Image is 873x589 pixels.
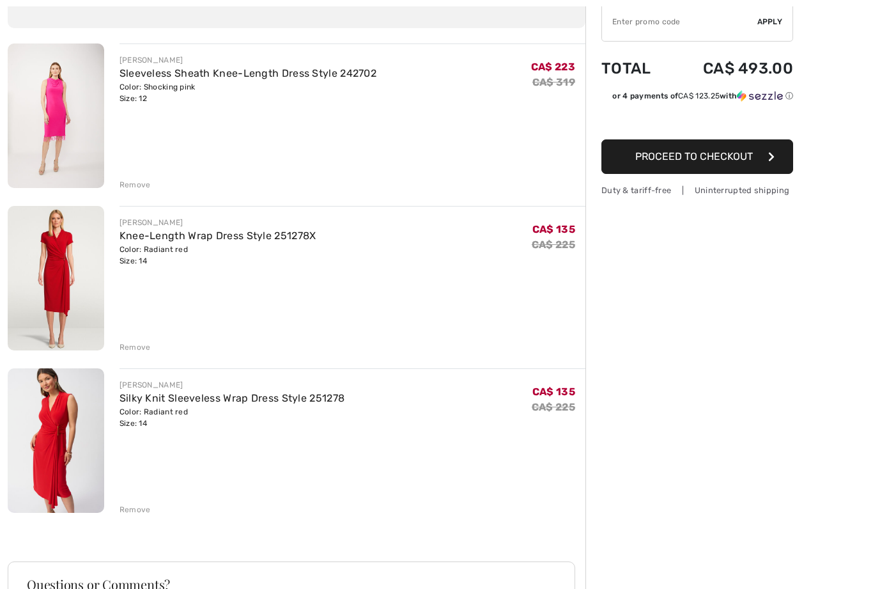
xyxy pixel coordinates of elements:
span: CA$ 135 [532,386,575,398]
a: Silky Knit Sleeveless Wrap Dress Style 251278 [120,392,345,404]
div: or 4 payments of with [612,90,793,102]
s: CA$ 225 [532,401,575,413]
div: Color: Radiant red Size: 14 [120,244,316,267]
div: or 4 payments ofCA$ 123.25withSezzle Click to learn more about Sezzle [601,90,793,106]
div: Remove [120,179,151,191]
iframe: PayPal-paypal [601,106,793,135]
td: Total [601,47,669,90]
img: Sezzle [737,90,783,102]
div: [PERSON_NAME] [120,379,345,391]
span: CA$ 223 [531,61,575,73]
a: Knee-Length Wrap Dress Style 251278X [120,230,316,242]
button: Proceed to Checkout [601,139,793,174]
s: CA$ 225 [532,239,575,251]
div: Remove [120,342,151,353]
img: Sleeveless Sheath Knee-Length Dress Style 242702 [8,43,104,188]
img: Knee-Length Wrap Dress Style 251278X [8,206,104,350]
input: Promo code [602,3,757,41]
div: Color: Shocking pink Size: 12 [120,81,376,104]
s: CA$ 319 [532,76,575,88]
span: Apply [757,16,783,27]
div: [PERSON_NAME] [120,54,376,66]
div: Color: Radiant red Size: 14 [120,406,345,429]
div: [PERSON_NAME] [120,217,316,228]
span: CA$ 135 [532,223,575,235]
td: CA$ 493.00 [669,47,793,90]
span: Proceed to Checkout [635,150,753,162]
div: Duty & tariff-free | Uninterrupted shipping [601,184,793,196]
a: Sleeveless Sheath Knee-Length Dress Style 242702 [120,67,376,79]
img: Silky Knit Sleeveless Wrap Dress Style 251278 [8,368,104,513]
div: Remove [120,504,151,515]
span: CA$ 123.25 [678,91,720,100]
